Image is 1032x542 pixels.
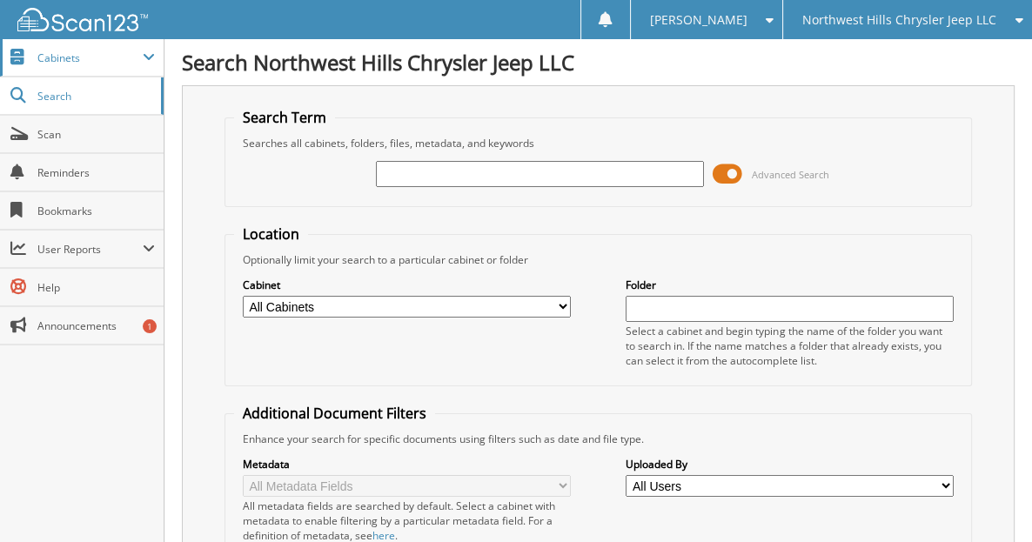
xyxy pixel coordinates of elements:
[626,324,954,368] div: Select a cabinet and begin typing the name of the folder you want to search in. If the name match...
[234,108,335,127] legend: Search Term
[143,319,157,333] div: 1
[182,48,1015,77] h1: Search Northwest Hills Chrysler Jeep LLC
[626,457,954,472] label: Uploaded By
[37,318,155,333] span: Announcements
[234,252,962,267] div: Optionally limit your search to a particular cabinet or folder
[37,89,152,104] span: Search
[37,204,155,218] span: Bookmarks
[234,404,435,423] legend: Additional Document Filters
[752,168,829,181] span: Advanced Search
[243,278,571,292] label: Cabinet
[37,50,143,65] span: Cabinets
[37,165,155,180] span: Reminders
[37,127,155,142] span: Scan
[37,242,143,257] span: User Reports
[234,136,962,151] div: Searches all cabinets, folders, files, metadata, and keywords
[802,15,996,25] span: Northwest Hills Chrysler Jeep LLC
[626,278,954,292] label: Folder
[234,224,308,244] legend: Location
[234,432,962,446] div: Enhance your search for specific documents using filters such as date and file type.
[243,457,571,472] label: Metadata
[37,280,155,295] span: Help
[17,8,148,31] img: scan123-logo-white.svg
[649,15,747,25] span: [PERSON_NAME]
